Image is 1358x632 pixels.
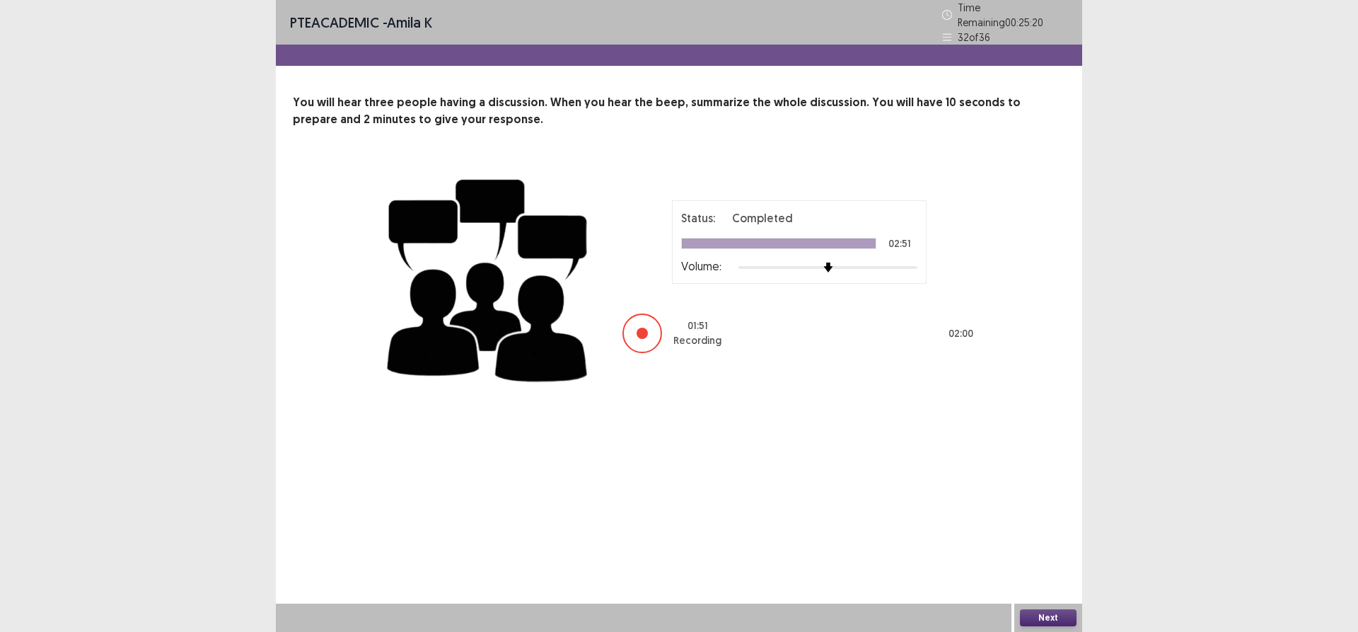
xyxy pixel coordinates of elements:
[290,12,432,33] p: - amila k
[673,333,721,348] p: Recording
[290,13,379,31] span: PTE academic
[687,318,708,333] p: 01 : 51
[681,258,721,275] p: Volume:
[293,94,1065,128] p: You will hear three people having a discussion. When you hear the beep, summarize the whole discu...
[1020,609,1076,626] button: Next
[382,162,594,393] img: group-discussion
[681,209,715,226] p: Status:
[958,30,990,45] p: 32 of 36
[888,239,911,248] p: 02:51
[823,263,833,272] img: arrow-thumb
[732,209,793,226] p: Completed
[948,326,973,341] p: 02 : 00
